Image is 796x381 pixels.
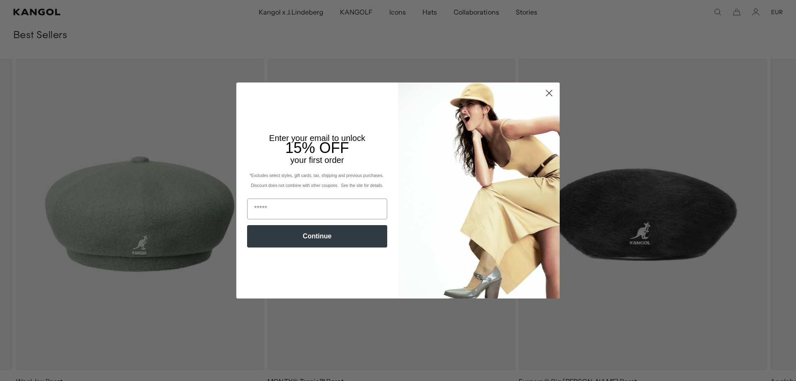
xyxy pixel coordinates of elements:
span: *Excludes select styles, gift cards, tax, shipping and previous purchases. Discount does not comb... [250,173,385,188]
input: Email [247,199,387,219]
button: Continue [247,225,387,248]
span: your first order [290,155,344,165]
span: 15% OFF [285,139,349,156]
button: Close dialog [542,86,556,100]
span: Enter your email to unlock [269,133,365,143]
img: 93be19ad-e773-4382-80b9-c9d740c9197f.jpeg [398,83,560,298]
